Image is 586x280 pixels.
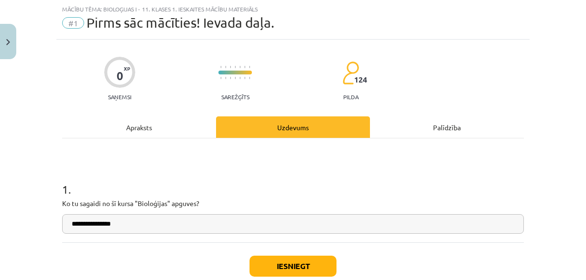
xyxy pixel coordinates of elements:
[87,15,274,31] span: Pirms sāc mācīties! Ievada daļa.
[62,198,524,208] p: Ko tu sagaidi no šī kursa "Bioloģijas" apguves?
[230,66,231,68] img: icon-short-line-57e1e144782c952c97e751825c79c345078a6d821885a25fce030b3d8c18986b.svg
[230,77,231,79] img: icon-short-line-57e1e144782c952c97e751825c79c345078a6d821885a25fce030b3d8c18986b.svg
[220,66,221,68] img: icon-short-line-57e1e144782c952c97e751825c79c345078a6d821885a25fce030b3d8c18986b.svg
[239,77,240,79] img: icon-short-line-57e1e144782c952c97e751825c79c345078a6d821885a25fce030b3d8c18986b.svg
[342,61,359,85] img: students-c634bb4e5e11cddfef0936a35e636f08e4e9abd3cc4e673bd6f9a4125e45ecb1.svg
[6,39,10,45] img: icon-close-lesson-0947bae3869378f0d4975bcd49f059093ad1ed9edebbc8119c70593378902aed.svg
[239,66,240,68] img: icon-short-line-57e1e144782c952c97e751825c79c345078a6d821885a25fce030b3d8c18986b.svg
[221,93,250,100] p: Sarežģīts
[244,66,245,68] img: icon-short-line-57e1e144782c952c97e751825c79c345078a6d821885a25fce030b3d8c18986b.svg
[343,93,358,100] p: pilda
[354,75,367,84] span: 124
[225,77,226,79] img: icon-short-line-57e1e144782c952c97e751825c79c345078a6d821885a25fce030b3d8c18986b.svg
[62,6,524,12] div: Mācību tēma: Bioloģijas i - 11. klases 1. ieskaites mācību materiāls
[104,93,135,100] p: Saņemsi
[62,166,524,196] h1: 1 .
[216,116,370,138] div: Uzdevums
[225,66,226,68] img: icon-short-line-57e1e144782c952c97e751825c79c345078a6d821885a25fce030b3d8c18986b.svg
[250,256,336,277] button: Iesniegt
[249,77,250,79] img: icon-short-line-57e1e144782c952c97e751825c79c345078a6d821885a25fce030b3d8c18986b.svg
[220,77,221,79] img: icon-short-line-57e1e144782c952c97e751825c79c345078a6d821885a25fce030b3d8c18986b.svg
[117,69,123,83] div: 0
[124,66,130,71] span: XP
[370,116,524,138] div: Palīdzība
[249,66,250,68] img: icon-short-line-57e1e144782c952c97e751825c79c345078a6d821885a25fce030b3d8c18986b.svg
[62,116,216,138] div: Apraksts
[62,17,84,29] span: #1
[244,77,245,79] img: icon-short-line-57e1e144782c952c97e751825c79c345078a6d821885a25fce030b3d8c18986b.svg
